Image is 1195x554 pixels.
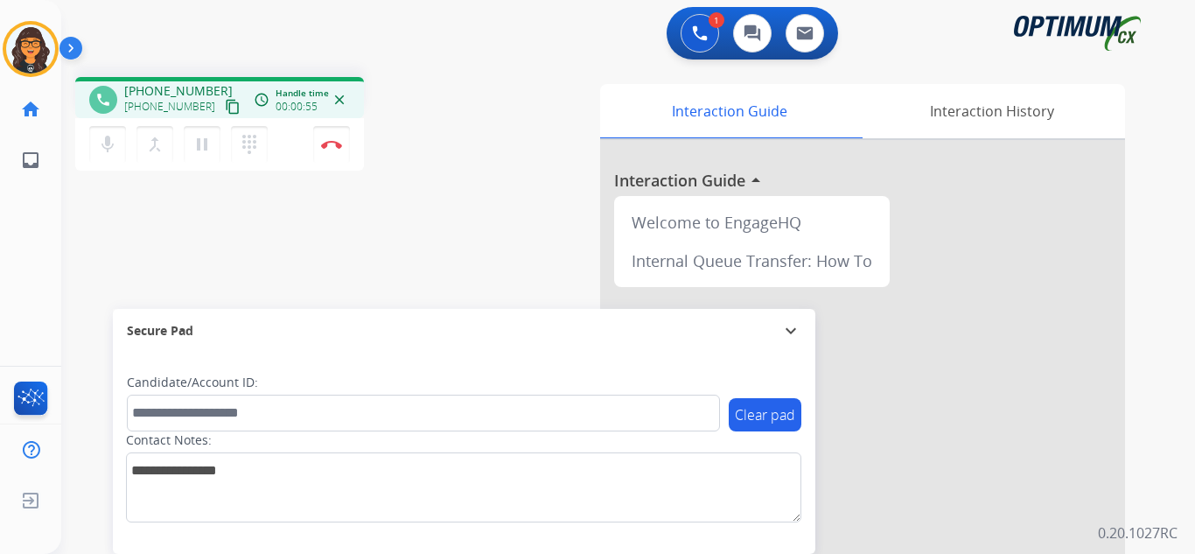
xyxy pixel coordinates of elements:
mat-icon: close [332,92,347,108]
mat-icon: merge_type [144,134,165,155]
mat-icon: phone [95,92,111,108]
mat-icon: inbox [20,150,41,171]
mat-icon: pause [192,134,213,155]
div: Welcome to EngageHQ [621,203,883,242]
button: Clear pad [729,398,801,431]
label: Contact Notes: [126,431,212,449]
mat-icon: content_copy [225,99,241,115]
div: Interaction Guide [600,84,858,138]
img: control [321,140,342,149]
label: Candidate/Account ID: [127,374,258,391]
mat-icon: expand_more [780,320,801,341]
div: Interaction History [858,84,1125,138]
mat-icon: access_time [254,92,269,108]
span: Secure Pad [127,322,193,340]
span: [PHONE_NUMBER] [124,100,215,114]
span: 00:00:55 [276,100,318,114]
div: 1 [709,12,724,28]
img: avatar [6,25,55,74]
mat-icon: home [20,99,41,120]
div: Internal Queue Transfer: How To [621,242,883,280]
span: [PHONE_NUMBER] [124,82,233,100]
mat-icon: mic [97,134,118,155]
mat-icon: dialpad [239,134,260,155]
span: Handle time [276,87,329,100]
p: 0.20.1027RC [1098,522,1178,543]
